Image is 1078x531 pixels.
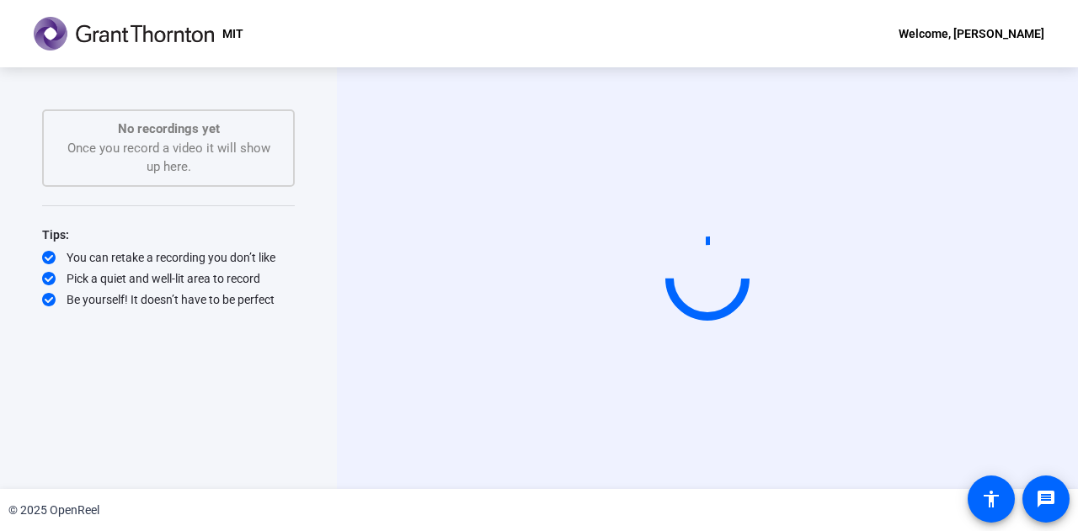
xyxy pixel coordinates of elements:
[222,24,243,44] p: MIT
[42,249,295,266] div: You can retake a recording you don’t like
[42,225,295,245] div: Tips:
[61,119,276,139] p: No recordings yet
[42,270,295,287] div: Pick a quiet and well-lit area to record
[34,17,214,50] img: OpenReel logo
[899,24,1044,44] div: Welcome, [PERSON_NAME]
[8,502,99,519] div: © 2025 OpenReel
[1036,489,1056,509] mat-icon: message
[981,489,1001,509] mat-icon: accessibility
[42,291,295,308] div: Be yourself! It doesn’t have to be perfect
[61,119,276,177] div: Once you record a video it will show up here.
